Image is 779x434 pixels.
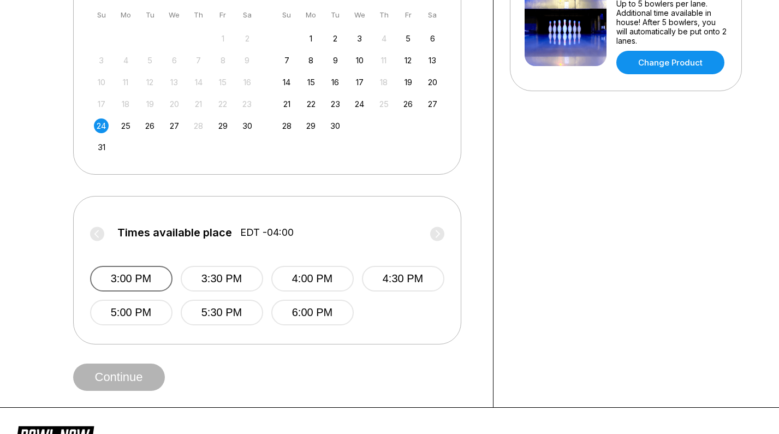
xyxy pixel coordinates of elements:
[362,266,444,292] button: 4:30 PM
[280,53,294,68] div: Choose Sunday, September 7th, 2025
[377,31,391,46] div: Not available Thursday, September 4th, 2025
[401,8,415,22] div: Fr
[142,118,157,133] div: Choose Tuesday, August 26th, 2025
[94,118,109,133] div: Choose Sunday, August 24th, 2025
[401,75,415,90] div: Choose Friday, September 19th, 2025
[216,118,230,133] div: Choose Friday, August 29th, 2025
[304,118,318,133] div: Choose Monday, September 29th, 2025
[377,53,391,68] div: Not available Thursday, September 11th, 2025
[304,97,318,111] div: Choose Monday, September 22nd, 2025
[328,53,343,68] div: Choose Tuesday, September 9th, 2025
[142,53,157,68] div: Not available Tuesday, August 5th, 2025
[328,8,343,22] div: Tu
[240,53,254,68] div: Not available Saturday, August 9th, 2025
[352,53,367,68] div: Choose Wednesday, September 10th, 2025
[352,75,367,90] div: Choose Wednesday, September 17th, 2025
[167,8,182,22] div: We
[240,97,254,111] div: Not available Saturday, August 23rd, 2025
[352,8,367,22] div: We
[191,53,206,68] div: Not available Thursday, August 7th, 2025
[240,118,254,133] div: Choose Saturday, August 30th, 2025
[142,75,157,90] div: Not available Tuesday, August 12th, 2025
[240,227,294,239] span: EDT -04:00
[377,8,391,22] div: Th
[142,8,157,22] div: Tu
[304,31,318,46] div: Choose Monday, September 1st, 2025
[94,75,109,90] div: Not available Sunday, August 10th, 2025
[216,97,230,111] div: Not available Friday, August 22nd, 2025
[280,75,294,90] div: Choose Sunday, September 14th, 2025
[425,31,440,46] div: Choose Saturday, September 6th, 2025
[191,75,206,90] div: Not available Thursday, August 14th, 2025
[425,75,440,90] div: Choose Saturday, September 20th, 2025
[117,227,232,239] span: Times available place
[240,31,254,46] div: Not available Saturday, August 2nd, 2025
[90,266,173,292] button: 3:00 PM
[401,97,415,111] div: Choose Friday, September 26th, 2025
[216,8,230,22] div: Fr
[377,75,391,90] div: Not available Thursday, September 18th, 2025
[240,75,254,90] div: Not available Saturday, August 16th, 2025
[142,97,157,111] div: Not available Tuesday, August 19th, 2025
[118,75,133,90] div: Not available Monday, August 11th, 2025
[240,8,254,22] div: Sa
[118,97,133,111] div: Not available Monday, August 18th, 2025
[191,97,206,111] div: Not available Thursday, August 21st, 2025
[280,118,294,133] div: Choose Sunday, September 28th, 2025
[304,53,318,68] div: Choose Monday, September 8th, 2025
[304,75,318,90] div: Choose Monday, September 15th, 2025
[425,8,440,22] div: Sa
[216,31,230,46] div: Not available Friday, August 1st, 2025
[328,97,343,111] div: Choose Tuesday, September 23rd, 2025
[93,30,257,155] div: month 2025-08
[377,97,391,111] div: Not available Thursday, September 25th, 2025
[280,8,294,22] div: Su
[94,53,109,68] div: Not available Sunday, August 3rd, 2025
[94,8,109,22] div: Su
[167,53,182,68] div: Not available Wednesday, August 6th, 2025
[181,300,263,325] button: 5:30 PM
[167,75,182,90] div: Not available Wednesday, August 13th, 2025
[167,118,182,133] div: Choose Wednesday, August 27th, 2025
[118,118,133,133] div: Choose Monday, August 25th, 2025
[328,75,343,90] div: Choose Tuesday, September 16th, 2025
[401,53,415,68] div: Choose Friday, September 12th, 2025
[271,266,354,292] button: 4:00 PM
[280,97,294,111] div: Choose Sunday, September 21st, 2025
[216,53,230,68] div: Not available Friday, August 8th, 2025
[118,8,133,22] div: Mo
[181,266,263,292] button: 3:30 PM
[118,53,133,68] div: Not available Monday, August 4th, 2025
[328,31,343,46] div: Choose Tuesday, September 2nd, 2025
[191,8,206,22] div: Th
[191,118,206,133] div: Not available Thursday, August 28th, 2025
[90,300,173,325] button: 5:00 PM
[271,300,354,325] button: 6:00 PM
[216,75,230,90] div: Not available Friday, August 15th, 2025
[616,51,724,74] a: Change Product
[352,31,367,46] div: Choose Wednesday, September 3rd, 2025
[352,97,367,111] div: Choose Wednesday, September 24th, 2025
[304,8,318,22] div: Mo
[425,97,440,111] div: Choose Saturday, September 27th, 2025
[425,53,440,68] div: Choose Saturday, September 13th, 2025
[278,30,442,133] div: month 2025-09
[167,97,182,111] div: Not available Wednesday, August 20th, 2025
[94,97,109,111] div: Not available Sunday, August 17th, 2025
[94,140,109,154] div: Choose Sunday, August 31st, 2025
[401,31,415,46] div: Choose Friday, September 5th, 2025
[328,118,343,133] div: Choose Tuesday, September 30th, 2025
